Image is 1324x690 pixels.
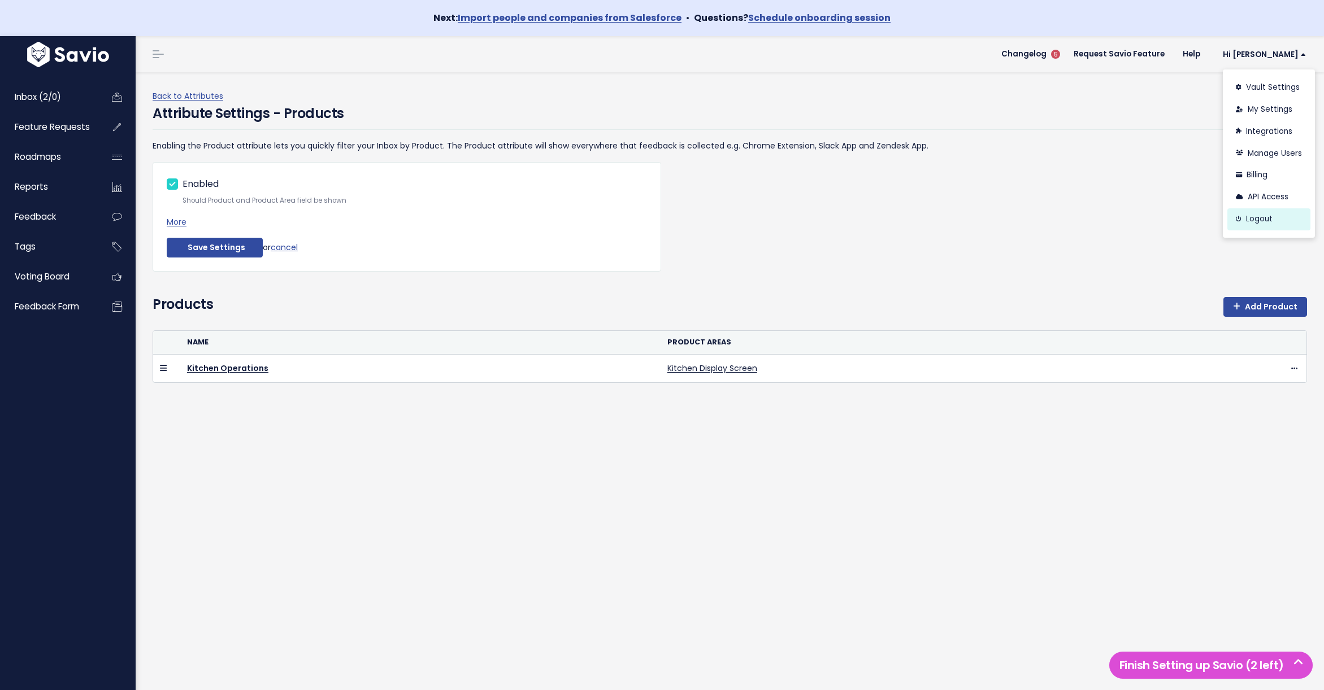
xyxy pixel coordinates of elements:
span: Roadmaps [15,151,61,163]
span: Reports [15,181,48,193]
h4: Attribute Settings - Products [153,103,344,124]
a: Integrations [1227,120,1310,142]
th: Product Areas [661,331,1184,354]
a: API Access [1227,186,1310,208]
span: Voting Board [15,270,70,282]
a: Inbox (2/0) [3,84,94,110]
a: My Settings [1227,99,1310,121]
a: Add Product [1223,297,1307,317]
a: Schedule onboarding session [748,11,891,24]
span: 5 [1051,50,1060,59]
a: Tags [3,234,94,260]
span: Feature Requests [15,121,90,133]
label: Enabled [183,176,219,193]
h5: Finish Setting up Savio (2 left) [1114,657,1308,674]
span: Inbox (2/0) [15,91,61,103]
a: Manage Users [1227,142,1310,164]
a: Back to Attributes [153,90,223,102]
a: Billing [1227,164,1310,186]
a: More [167,216,186,228]
img: logo-white.9d6f32f41409.svg [24,42,112,67]
span: Tags [15,241,36,252]
a: Voting Board [3,264,94,290]
a: Logout [1227,208,1310,230]
a: Feedback form [3,294,94,320]
a: Help [1174,46,1209,63]
th: Name [180,331,661,354]
button: Save Settings [167,238,263,258]
a: Kitchen Display Screen [667,363,757,374]
a: Feedback [3,204,94,230]
div: or [167,238,647,258]
p: Enabling the Product attribute lets you quickly filter your Inbox by Product. The Product attribu... [153,139,1307,153]
h4: Products [153,294,213,326]
a: Feature Requests [3,114,94,140]
a: Kitchen Operations [187,363,268,374]
span: Feedback [15,211,56,222]
a: Reports [3,174,94,200]
a: Hi [PERSON_NAME] [1209,46,1315,63]
strong: Next: [433,11,681,24]
a: Request Savio Feature [1065,46,1174,63]
span: Feedback form [15,300,79,312]
a: Import people and companies from Salesforce [458,11,681,24]
span: • [686,11,689,24]
small: Should Product and Product Area field be shown [183,195,647,207]
a: Roadmaps [3,144,94,170]
strong: Questions? [694,11,891,24]
div: Hi [PERSON_NAME] [1223,69,1315,238]
span: Changelog [1001,50,1047,58]
span: Hi [PERSON_NAME] [1223,50,1306,59]
a: Vault Settings [1227,77,1310,99]
a: cancel [271,241,298,252]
